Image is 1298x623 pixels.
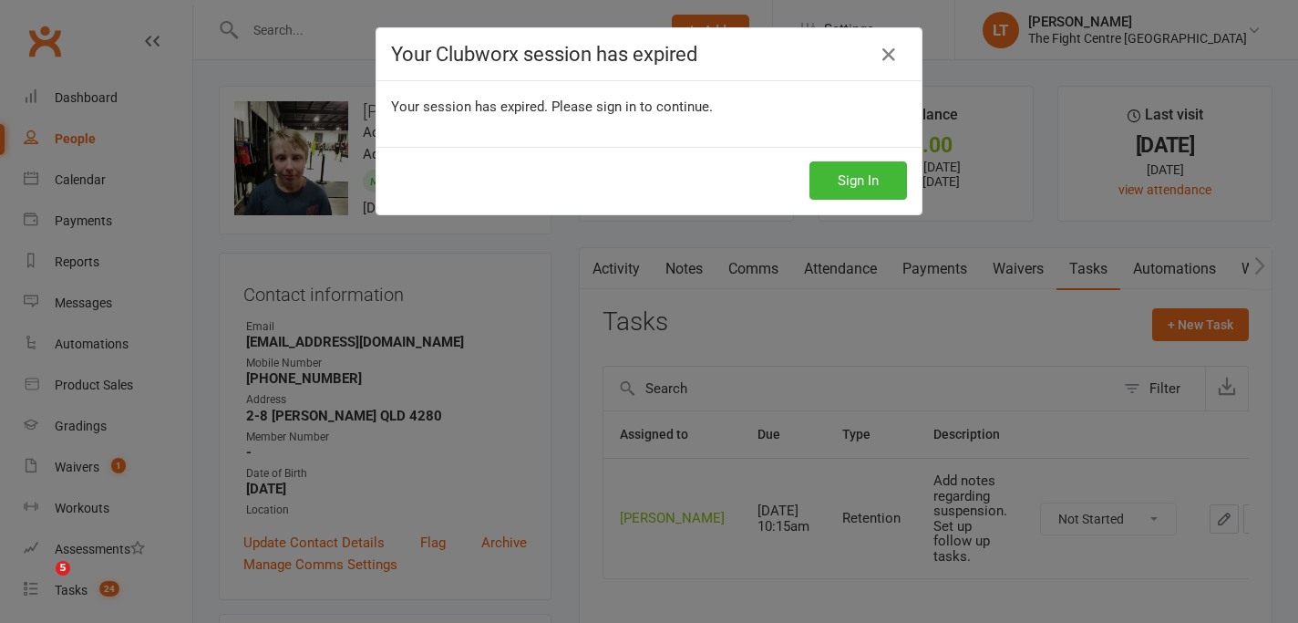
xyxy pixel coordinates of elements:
[809,161,907,200] button: Sign In
[18,561,62,605] iframe: Intercom live chat
[391,43,907,66] h4: Your Clubworx session has expired
[391,99,713,115] span: Your session has expired. Please sign in to continue.
[874,40,903,69] a: Close
[56,561,70,576] span: 5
